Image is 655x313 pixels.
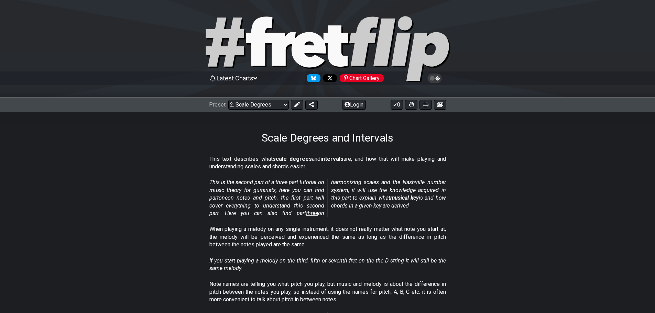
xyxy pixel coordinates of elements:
span: one [219,194,228,201]
button: Print [419,100,432,110]
button: Create image [434,100,446,110]
button: Toggle Dexterity for all fretkits [405,100,417,110]
em: This is the second part of a three part tutorial on music theory for guitarists, here you can fin... [209,179,446,216]
span: Toggle light / dark theme [431,75,439,81]
button: 0 [391,100,403,110]
strong: musical key [390,194,419,201]
h1: Scale Degrees and Intervals [262,131,393,144]
a: Follow #fretflip at X [320,74,337,82]
span: Preset [209,101,226,108]
a: #fretflip at Pinterest [337,74,384,82]
em: If you start playing a melody on the third, fifth or seventh fret on the the D string it will sti... [209,257,446,271]
strong: scale degrees [273,156,312,162]
button: Edit Preset [291,100,303,110]
p: When playing a melody on any single instrument, it does not really matter what note you start at,... [209,225,446,248]
p: This text describes what and are, and how that will make playing and understanding scales and cho... [209,155,446,171]
p: Note names are telling you what pitch you play, but music and melody is about the difference in p... [209,280,446,303]
div: Chart Gallery [340,74,384,82]
button: Login [342,100,366,110]
span: Latest Charts [217,75,253,82]
span: three [306,210,318,216]
a: Follow #fretflip at Bluesky [304,74,320,82]
strong: intervals [320,156,343,162]
button: Share Preset [305,100,318,110]
select: Preset [228,100,289,110]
